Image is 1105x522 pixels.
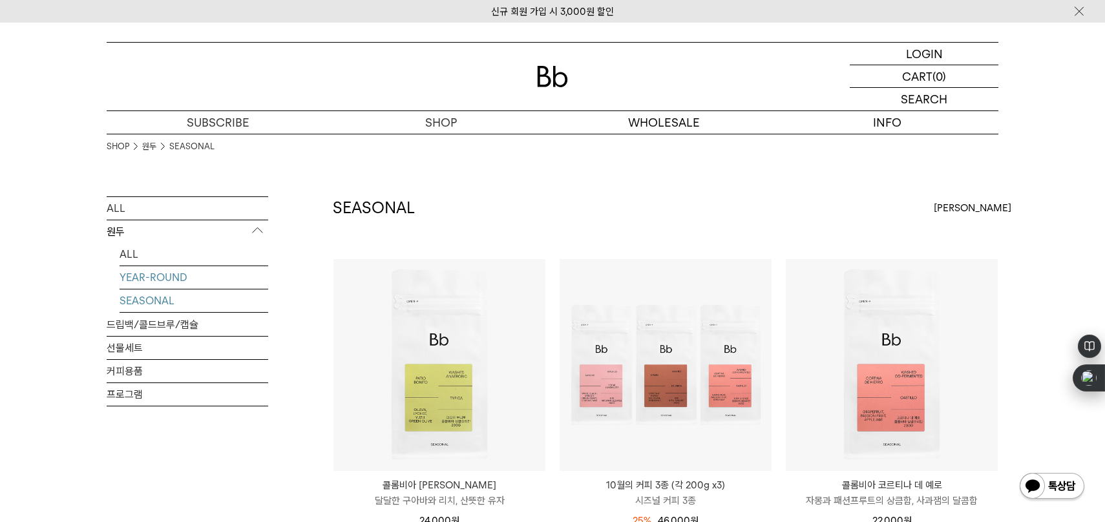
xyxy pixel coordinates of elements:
[491,6,614,17] a: 신규 회원 가입 시 3,000원 할인
[902,65,932,87] p: CART
[107,313,268,336] a: 드립백/콜드브루/캡슐
[333,259,545,471] img: 콜롬비아 파티오 보니토
[1018,472,1086,503] img: 카카오톡 채널 1:1 채팅 버튼
[786,259,998,471] img: 콜롬비아 코르티나 데 예로
[107,383,268,406] a: 프로그램
[560,259,772,471] img: 10월의 커피 3종 (각 200g x3)
[107,220,268,244] p: 원두
[901,88,947,110] p: SEARCH
[786,493,998,508] p: 자몽과 패션프루트의 상큼함, 사과잼의 달콤함
[120,289,268,312] a: SEASONAL
[906,43,943,65] p: LOGIN
[107,140,129,153] a: SHOP
[120,243,268,266] a: ALL
[333,477,545,508] a: 콜롬비아 [PERSON_NAME] 달달한 구아바와 리치, 산뜻한 유자
[107,111,330,134] a: SUBSCRIBE
[850,65,998,88] a: CART (0)
[107,197,268,220] a: ALL
[169,140,215,153] a: SEASONAL
[934,200,1011,216] span: [PERSON_NAME]
[560,477,772,508] a: 10월의 커피 3종 (각 200g x3) 시즈널 커피 3종
[850,43,998,65] a: LOGIN
[552,111,775,134] p: WHOLESALE
[333,493,545,508] p: 달달한 구아바와 리치, 산뜻한 유자
[333,197,415,219] h2: SEASONAL
[107,360,268,382] a: 커피용품
[537,66,568,87] img: 로고
[786,477,998,508] a: 콜롬비아 코르티나 데 예로 자몽과 패션프루트의 상큼함, 사과잼의 달콤함
[333,477,545,493] p: 콜롬비아 [PERSON_NAME]
[560,477,772,493] p: 10월의 커피 3종 (각 200g x3)
[142,140,156,153] a: 원두
[786,477,998,493] p: 콜롬비아 코르티나 데 예로
[775,111,998,134] p: INFO
[330,111,552,134] a: SHOP
[120,266,268,289] a: YEAR-ROUND
[932,65,946,87] p: (0)
[560,493,772,508] p: 시즈널 커피 3종
[107,337,268,359] a: 선물세트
